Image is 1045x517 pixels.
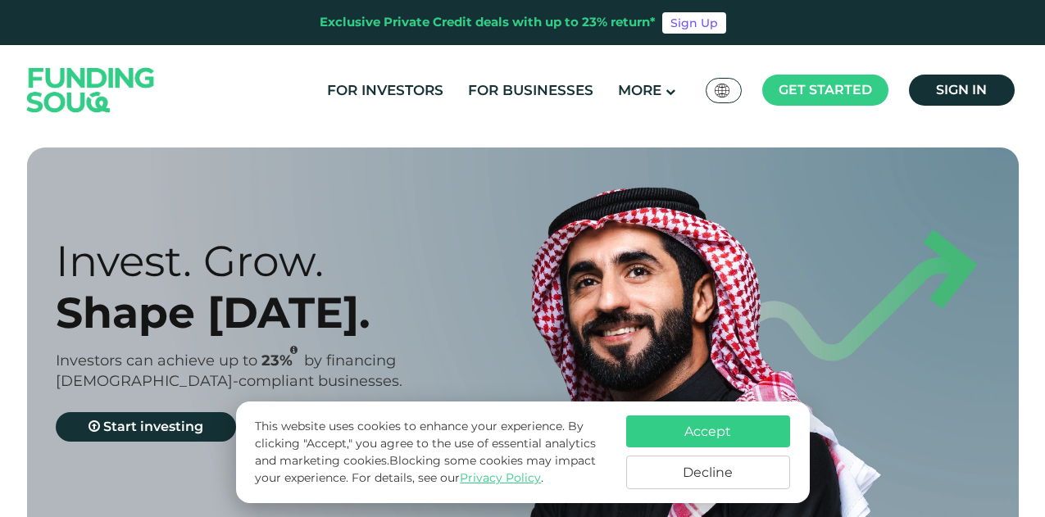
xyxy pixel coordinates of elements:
span: Get started [779,82,872,98]
a: For Investors [323,77,448,104]
img: SA Flag [715,84,729,98]
span: Investors can achieve up to [56,351,257,370]
a: Sign in [909,75,1015,106]
img: Logo [11,48,171,131]
span: More [618,82,661,98]
a: Sign Up [662,12,726,34]
div: Shape [DATE]. [56,287,552,338]
a: Privacy Policy [460,470,541,485]
p: This website uses cookies to enhance your experience. By clicking "Accept," you agree to the use ... [255,418,609,487]
div: Invest. Grow. [56,235,552,287]
span: Sign in [936,82,987,98]
i: 23% IRR (expected) ~ 15% Net yield (expected) [290,346,298,355]
span: Blocking some cookies may impact your experience. [255,453,596,485]
div: Exclusive Private Credit deals with up to 23% return* [320,13,656,32]
a: Start investing [56,412,236,442]
span: 23% [261,351,304,370]
span: by financing [DEMOGRAPHIC_DATA]-compliant businesses. [56,351,402,390]
span: For details, see our . [352,470,543,485]
button: Accept [626,415,790,447]
span: Start investing [103,419,203,434]
a: For Businesses [464,77,597,104]
button: Decline [626,456,790,489]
